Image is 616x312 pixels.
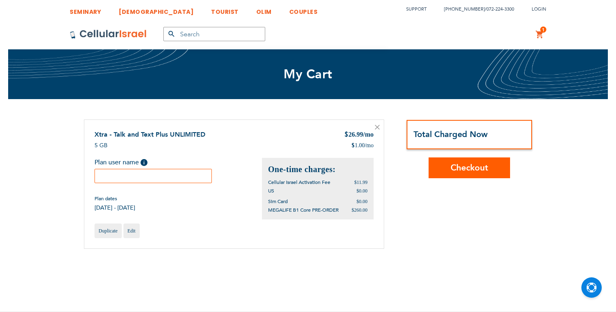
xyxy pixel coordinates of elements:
[128,228,136,234] span: Edit
[95,223,122,238] a: Duplicate
[256,2,272,17] a: OLIM
[414,129,488,140] strong: Total Charged Now
[436,3,514,15] li: /
[95,142,108,149] span: 5 GB
[354,179,367,185] span: $11.99
[444,6,485,12] a: [PHONE_NUMBER]
[532,6,546,12] span: Login
[356,188,367,194] span: $0.00
[141,159,147,166] span: Help
[486,6,514,12] a: 072-224-3300
[356,199,367,204] span: $0.00
[289,2,318,17] a: COUPLES
[268,179,330,186] span: Cellular Israel Activation Fee
[70,29,147,39] img: Cellular Israel Logo
[535,30,544,40] a: 1
[268,207,339,213] span: MEGALIFE B1 Core PRE-ORDER
[351,142,374,150] div: 1.00
[95,158,139,167] span: Plan user name
[365,142,374,150] span: /mo
[344,130,374,140] div: 26.99
[70,2,101,17] a: SEMINARY
[451,162,488,174] span: Checkout
[284,66,332,83] span: My Cart
[95,204,135,212] span: [DATE] - [DATE]
[211,2,239,17] a: TOURIST
[429,157,510,178] button: Checkout
[123,223,140,238] a: Edit
[268,164,367,175] h2: One-time charges:
[351,142,355,150] span: $
[268,188,274,194] span: US
[363,131,374,138] span: /mo
[163,27,265,41] input: Search
[99,228,118,234] span: Duplicate
[344,131,348,140] span: $
[406,6,427,12] a: Support
[352,207,367,213] span: $260.00
[542,27,545,33] span: 1
[95,130,205,139] a: Xtra - Talk and Text Plus UNLIMITED
[119,2,194,17] a: [DEMOGRAPHIC_DATA]
[268,198,288,205] span: Sim Card
[95,195,135,202] span: Plan dates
